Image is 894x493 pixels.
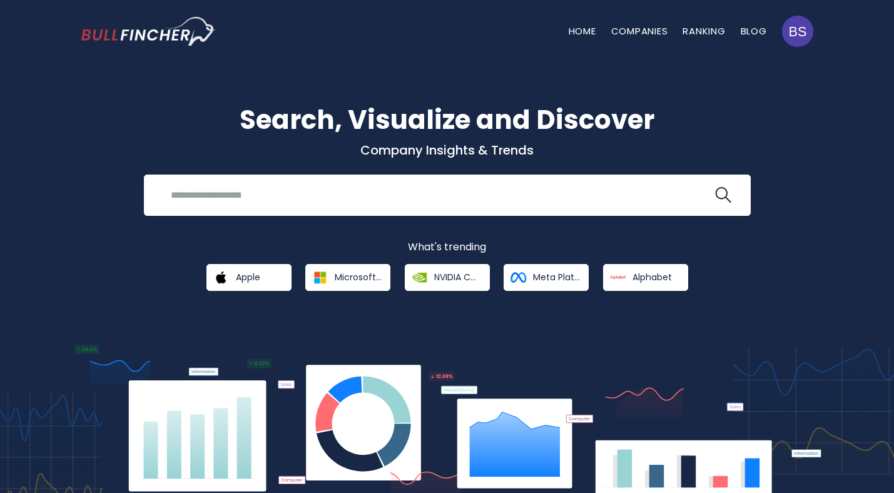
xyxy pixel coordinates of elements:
p: What's trending [81,241,813,254]
a: Microsoft Corporation [305,264,390,291]
a: Alphabet [603,264,688,291]
h1: Search, Visualize and Discover [81,100,813,140]
a: Home [569,24,596,38]
p: Company Insights & Trends [81,142,813,158]
span: Microsoft Corporation [335,272,382,283]
span: Meta Platforms [533,272,580,283]
a: Go to homepage [81,17,216,46]
span: Alphabet [632,272,672,283]
a: Meta Platforms [504,264,589,291]
a: Companies [611,24,668,38]
a: Ranking [683,24,725,38]
img: search icon [715,187,731,203]
span: NVIDIA Corporation [434,272,481,283]
span: Apple [236,272,260,283]
a: NVIDIA Corporation [405,264,490,291]
a: Blog [741,24,767,38]
img: bullfincher logo [81,17,216,46]
a: Apple [206,264,292,291]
